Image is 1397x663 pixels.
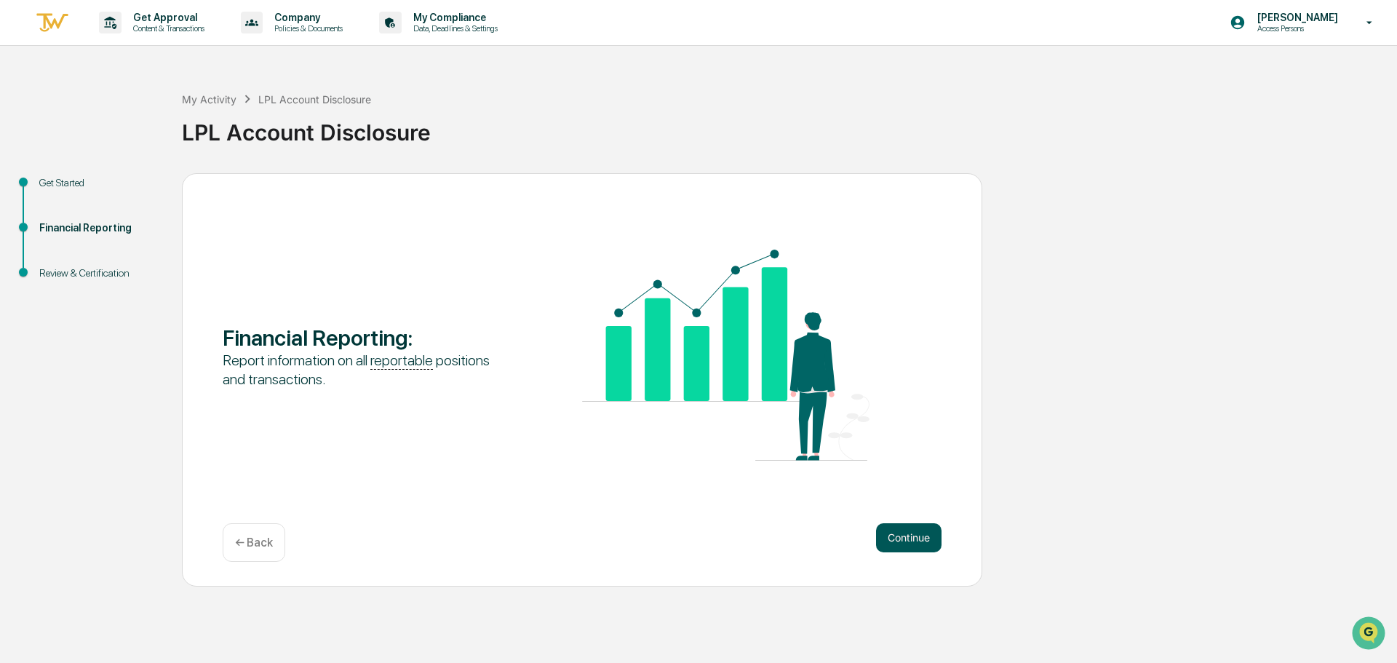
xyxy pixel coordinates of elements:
button: Start new chat [247,116,265,133]
button: Continue [876,523,942,552]
div: My Activity [182,93,236,106]
div: Report information on all positions and transactions. [223,351,510,389]
div: 🔎 [15,213,26,224]
p: [PERSON_NAME] [1246,12,1345,23]
p: Policies & Documents [263,23,350,33]
a: 🗄️Attestations [100,178,186,204]
div: LPL Account Disclosure [182,108,1390,146]
a: 🖐️Preclearance [9,178,100,204]
span: Pylon [145,247,176,258]
div: 🖐️ [15,185,26,196]
span: Data Lookup [29,211,92,226]
p: Get Approval [122,12,212,23]
img: logo [35,11,70,35]
div: Financial Reporting : [223,325,510,351]
p: Content & Transactions [122,23,212,33]
input: Clear [38,66,240,82]
a: Powered byPylon [103,246,176,258]
span: Attestations [120,183,180,198]
a: 🔎Data Lookup [9,205,97,231]
div: Start new chat [49,111,239,126]
div: LPL Account Disclosure [258,93,371,106]
div: Get Started [39,175,159,191]
p: How can we help? [15,31,265,54]
div: Financial Reporting [39,221,159,236]
iframe: Open customer support [1350,615,1390,654]
u: reportable [370,352,433,370]
img: Financial Reporting [582,250,869,461]
div: Review & Certification [39,266,159,281]
div: 🗄️ [106,185,117,196]
p: Access Persons [1246,23,1345,33]
p: Company [263,12,350,23]
p: ← Back [235,536,273,549]
div: We're available if you need us! [49,126,184,138]
p: My Compliance [402,12,505,23]
p: Data, Deadlines & Settings [402,23,505,33]
span: Preclearance [29,183,94,198]
img: 1746055101610-c473b297-6a78-478c-a979-82029cc54cd1 [15,111,41,138]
